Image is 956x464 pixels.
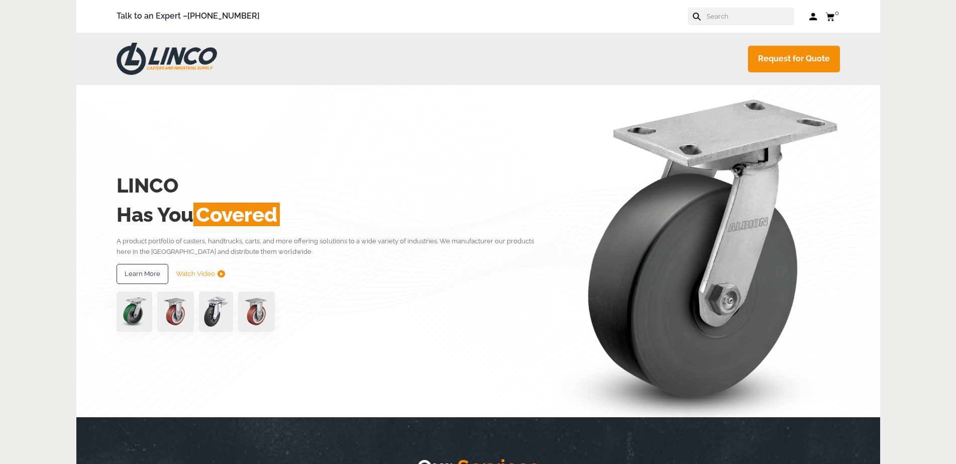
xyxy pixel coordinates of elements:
span: Talk to an Expert – [117,10,260,23]
img: subtract.png [218,270,225,277]
a: Request for Quote [748,46,840,72]
span: Covered [193,203,280,226]
input: Search [706,8,794,25]
a: Learn More [117,264,168,284]
h2: LINCO [117,171,549,200]
p: A product portfolio of casters, handtrucks, carts, and more offering solutions to a wide variety ... [117,236,549,257]
a: Watch Video [176,264,225,284]
a: Log in [809,12,818,22]
h2: Has You [117,200,549,229]
img: LINCO CASTERS & INDUSTRIAL SUPPLY [117,43,217,75]
img: linco_caster [552,85,840,417]
span: 0 [835,9,839,17]
a: 0 [825,10,840,23]
img: capture-59611-removebg-preview-1.png [157,292,194,332]
img: pn3orx8a-94725-1-1-.png [117,292,152,332]
img: lvwpp200rst849959jpg-30522-removebg-preview-1.png [199,292,233,332]
img: capture-59611-removebg-preview-1.png [238,292,275,332]
a: [PHONE_NUMBER] [187,11,260,21]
